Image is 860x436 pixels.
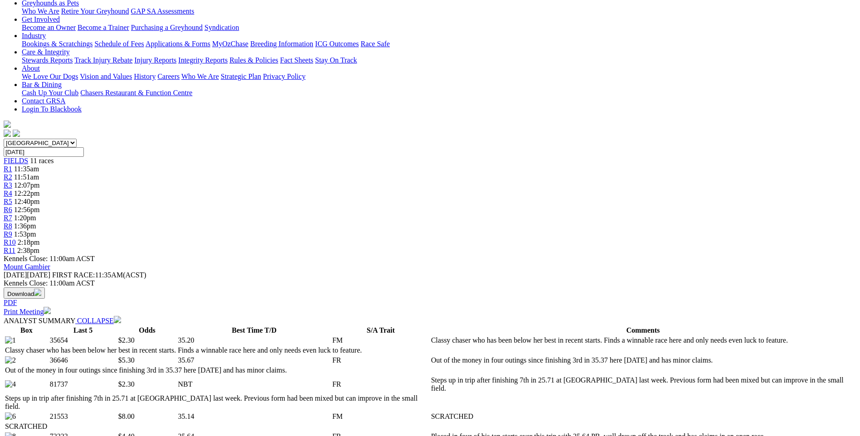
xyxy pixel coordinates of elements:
[4,271,27,279] span: [DATE]
[49,336,117,345] td: 35654
[52,271,95,279] span: FIRST RACE:
[315,56,357,64] a: Stay On Track
[4,130,11,137] img: facebook.svg
[181,73,219,80] a: Who We Are
[22,97,65,105] a: Contact GRSA
[332,336,430,345] td: FM
[118,326,177,335] th: Odds
[77,317,114,325] span: COLLAPSE
[431,326,855,335] th: Comments
[4,299,17,306] a: PDF
[4,198,12,205] a: R5
[431,336,855,345] td: Classy chaser who has been below her best in recent starts. Finds a winnable race here and only n...
[22,40,856,48] div: Industry
[30,157,53,165] span: 11 races
[17,247,39,254] span: 2:38pm
[263,73,306,80] a: Privacy Policy
[49,356,117,365] td: 36646
[315,40,359,48] a: ICG Outcomes
[4,308,51,315] a: Print Meeting
[14,173,39,181] span: 11:51am
[5,336,16,344] img: 1
[14,198,40,205] span: 12:40pm
[5,326,49,335] th: Box
[14,189,40,197] span: 12:22pm
[4,157,28,165] span: FIELDS
[80,73,132,80] a: Vision and Values
[4,263,50,271] a: Mount Gambier
[4,173,12,181] a: R2
[14,230,36,238] span: 1:53pm
[14,181,40,189] span: 12:07pm
[22,32,46,39] a: Industry
[14,222,36,230] span: 1:36pm
[332,376,430,393] td: FR
[146,40,210,48] a: Applications & Forms
[204,24,239,31] a: Syndication
[250,40,313,48] a: Breeding Information
[221,73,261,80] a: Strategic Plan
[4,279,856,287] div: Kennels Close: 11:00am ACST
[431,356,855,365] td: Out of the money in four outings since finishing 3rd in 35.37 here [DATE] and has minor claims.
[22,73,856,81] div: About
[332,412,430,421] td: FM
[118,380,135,388] span: $2.30
[280,56,313,64] a: Fact Sheets
[4,189,12,197] a: R4
[4,316,856,325] div: ANALYST SUMMARY
[18,238,40,246] span: 2:18pm
[431,376,855,393] td: Steps up in trip after finishing 7th in 25.71 at [GEOGRAPHIC_DATA] last week. Previous form had b...
[22,15,60,23] a: Get Involved
[114,316,121,323] img: chevron-down-white.svg
[52,271,146,279] span: 11:35AM(ACST)
[5,422,430,431] td: SCRATCHED
[131,24,203,31] a: Purchasing a Greyhound
[75,317,121,325] a: COLLAPSE
[4,238,16,246] a: R10
[5,366,430,375] td: Out of the money in four outings since finishing 3rd in 35.37 here [DATE] and has minor claims.
[118,356,135,364] span: $5.30
[49,376,117,393] td: 81737
[4,147,84,157] input: Select date
[4,222,12,230] span: R8
[22,40,92,48] a: Bookings & Scratchings
[4,271,50,279] span: [DATE]
[118,336,135,344] span: $2.30
[61,7,129,15] a: Retire Your Greyhound
[4,165,12,173] span: R1
[131,7,194,15] a: GAP SA Assessments
[157,73,180,80] a: Careers
[332,326,430,335] th: S/A Trait
[22,7,856,15] div: Greyhounds as Pets
[14,214,36,222] span: 1:20pm
[5,346,430,355] td: Classy chaser who has been below her best in recent starts. Finds a winnable race here and only n...
[5,356,16,364] img: 2
[360,40,389,48] a: Race Safe
[4,247,15,254] a: R11
[22,56,856,64] div: Care & Integrity
[22,81,62,88] a: Bar & Dining
[5,394,430,411] td: Steps up in trip after finishing 7th in 25.71 at [GEOGRAPHIC_DATA] last week. Previous form had b...
[22,105,82,113] a: Login To Blackbook
[4,206,12,213] a: R6
[78,24,129,31] a: Become a Trainer
[134,73,155,80] a: History
[14,206,40,213] span: 12:56pm
[229,56,278,64] a: Rules & Policies
[177,336,331,345] td: 35.20
[22,7,59,15] a: Who We Are
[178,56,228,64] a: Integrity Reports
[4,230,12,238] a: R9
[134,56,176,64] a: Injury Reports
[44,307,51,314] img: printer.svg
[4,181,12,189] a: R3
[22,73,78,80] a: We Love Our Dogs
[22,56,73,64] a: Stewards Reports
[5,412,16,421] img: 6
